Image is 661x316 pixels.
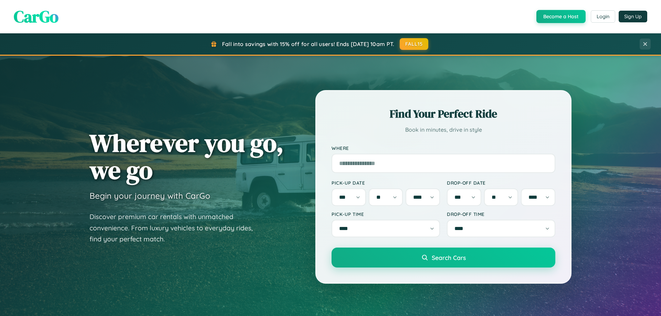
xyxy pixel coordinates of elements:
span: Search Cars [432,254,466,261]
button: Search Cars [332,248,555,268]
h1: Wherever you go, we go [90,129,284,184]
h2: Find Your Perfect Ride [332,106,555,121]
label: Pick-up Time [332,211,440,217]
h3: Begin your journey with CarGo [90,190,210,201]
p: Book in minutes, drive in style [332,125,555,135]
button: Become a Host [536,10,586,23]
span: CarGo [14,5,59,28]
label: Pick-up Date [332,180,440,186]
label: Drop-off Date [447,180,555,186]
button: Sign Up [619,11,647,22]
label: Drop-off Time [447,211,555,217]
label: Where [332,145,555,151]
button: Login [591,10,615,23]
span: Fall into savings with 15% off for all users! Ends [DATE] 10am PT. [222,41,395,47]
p: Discover premium car rentals with unmatched convenience. From luxury vehicles to everyday rides, ... [90,211,262,245]
button: FALL15 [400,38,429,50]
